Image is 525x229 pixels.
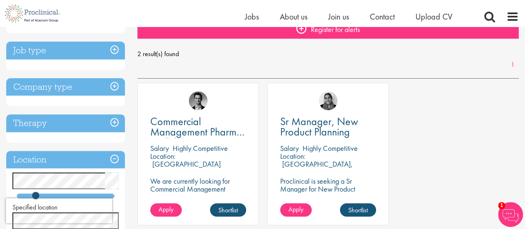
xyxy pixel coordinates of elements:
[13,117,47,128] font: Therapy
[328,11,349,22] a: Join us
[189,91,208,110] img: Max Slevogt
[150,159,245,177] font: [GEOGRAPHIC_DATA] (81249), [GEOGRAPHIC_DATA]
[280,203,312,217] a: Apply
[280,11,308,22] a: About us
[498,202,523,227] img: Chatbot
[150,151,176,161] font: Location:
[150,116,246,137] a: Commercial Management Pharma (m/f/d)
[13,81,72,92] font: Company type
[159,205,173,214] font: Apply
[210,203,246,217] a: Shortlist
[511,60,515,69] font: 1
[6,198,112,223] iframe: reCAPTCHA
[340,203,376,217] a: Shortlist
[500,202,503,208] font: 1
[6,78,125,96] div: Company type
[137,49,179,58] font: 2 result(s) found
[173,143,228,153] font: Highly Competitive
[6,42,125,59] div: Job type
[280,116,376,137] a: Sr Manager, New Product Planning
[150,114,244,149] font: Commercial Management Pharma (m/f/d)
[150,203,182,217] a: Apply
[13,154,46,165] font: Location
[348,206,368,214] font: Shortlist
[288,205,303,214] font: Apply
[137,18,519,39] a: Register for alerts
[218,206,238,214] font: Shortlist
[370,11,395,22] a: Contact
[150,176,230,202] font: We are currently looking for Commercial Management (m/f/d).
[245,11,259,22] a: Jobs
[13,44,46,56] font: Job type
[311,25,360,34] font: Register for alerts
[280,143,299,153] font: Salary
[280,114,358,139] font: Sr Manager, New Product Planning
[280,151,305,161] font: Location:
[150,143,169,153] font: Salary
[507,60,519,70] a: 1
[6,114,125,132] div: Therapy
[319,91,337,110] img: Anjali Parbhu
[415,11,452,22] a: Upload CV
[303,143,358,153] font: Highly Competitive
[280,159,353,177] font: [GEOGRAPHIC_DATA], [GEOGRAPHIC_DATA]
